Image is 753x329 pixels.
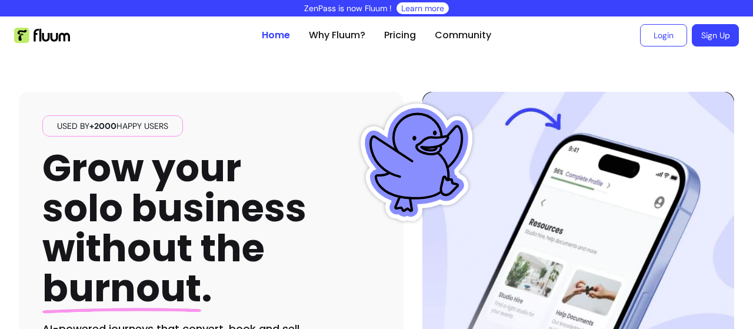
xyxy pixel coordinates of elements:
img: Fluum Duck sticker [358,104,475,221]
span: burnout [42,262,201,314]
p: ZenPass is now Fluum ! [304,2,392,14]
a: Community [435,28,491,42]
span: Used by happy users [52,120,173,132]
a: Why Fluum? [309,28,365,42]
a: Home [262,28,290,42]
span: +2000 [89,121,116,131]
a: Pricing [384,28,416,42]
a: Login [640,24,687,46]
a: Learn more [401,2,444,14]
img: Fluum Logo [14,28,70,43]
a: Sign Up [692,24,739,46]
h1: Grow your solo business without the . [42,148,306,309]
